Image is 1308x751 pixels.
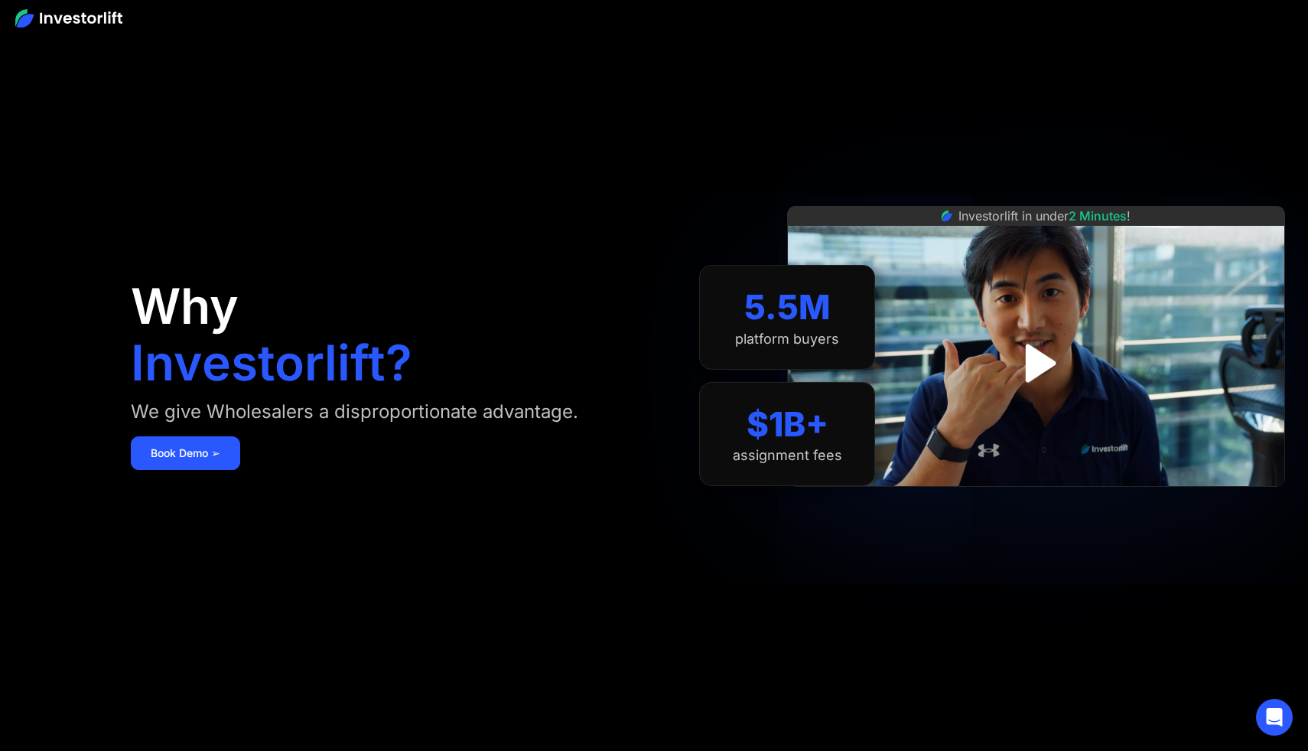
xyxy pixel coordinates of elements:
div: platform buyers [735,331,839,348]
div: 5.5M [744,287,831,328]
a: open lightbox [1002,329,1070,397]
iframe: Customer reviews powered by Trustpilot [922,495,1151,513]
div: Open Intercom Messenger [1256,699,1293,736]
span: 2 Minutes [1069,208,1127,224]
a: Book Demo ➢ [131,436,240,470]
div: assignment fees [733,447,842,464]
div: We give Wholesalers a disproportionate advantage. [131,400,578,424]
h1: Investorlift? [131,338,412,387]
h1: Why [131,282,239,331]
div: Investorlift in under ! [958,207,1131,225]
div: $1B+ [747,404,828,445]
